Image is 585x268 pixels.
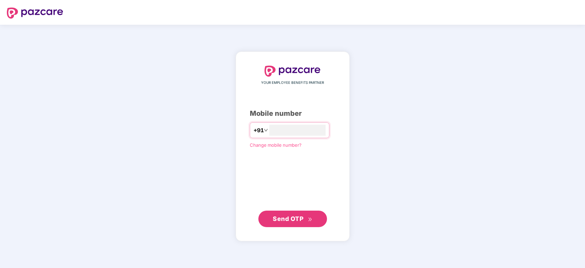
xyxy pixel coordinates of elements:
a: Change mobile number? [250,142,302,148]
div: Mobile number [250,108,336,119]
span: Send OTP [273,215,303,222]
img: logo [7,8,63,19]
span: down [264,128,268,132]
button: Send OTPdouble-right [258,211,327,227]
span: +91 [254,126,264,135]
span: YOUR EMPLOYEE BENEFITS PARTNER [261,80,324,86]
span: double-right [308,217,312,222]
img: logo [265,66,321,77]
